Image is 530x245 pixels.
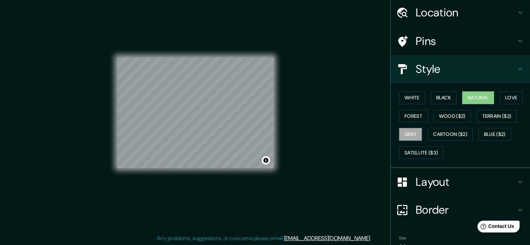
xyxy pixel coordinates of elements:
[372,234,374,243] div: .
[416,62,516,76] h4: Style
[399,146,444,159] button: Satellite ($3)
[416,175,516,189] h4: Layout
[399,91,425,104] button: White
[416,203,516,217] h4: Border
[468,218,522,237] iframe: Help widget launcher
[262,156,270,164] button: Toggle attribution
[391,196,530,224] div: Border
[500,91,523,104] button: Love
[157,234,371,243] p: Any problems, suggestions, or concerns please email .
[391,27,530,55] div: Pins
[431,91,457,104] button: Black
[416,6,516,20] h4: Location
[478,128,511,141] button: Blue ($2)
[399,110,428,123] button: Forest
[391,168,530,196] div: Layout
[399,235,406,241] label: Size
[117,58,274,168] canvas: Map
[284,235,370,242] a: [EMAIL_ADDRESS][DOMAIN_NAME]
[391,55,530,83] div: Style
[399,128,422,141] button: Grey
[428,128,473,141] button: Cartoon ($2)
[462,91,494,104] button: Natural
[477,110,517,123] button: Terrain ($2)
[371,234,372,243] div: .
[433,110,471,123] button: Wood ($2)
[416,34,516,48] h4: Pins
